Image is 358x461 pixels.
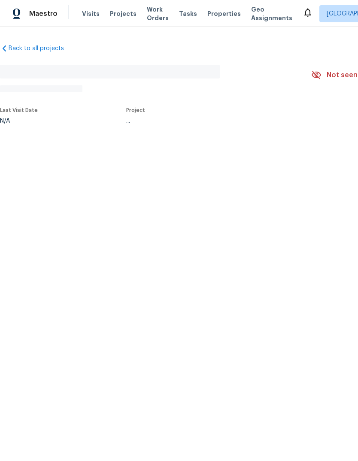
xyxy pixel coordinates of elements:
[251,5,292,22] span: Geo Assignments
[147,5,169,22] span: Work Orders
[126,108,145,113] span: Project
[82,9,100,18] span: Visits
[29,9,58,18] span: Maestro
[207,9,241,18] span: Properties
[110,9,137,18] span: Projects
[179,11,197,17] span: Tasks
[126,118,291,124] div: ...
